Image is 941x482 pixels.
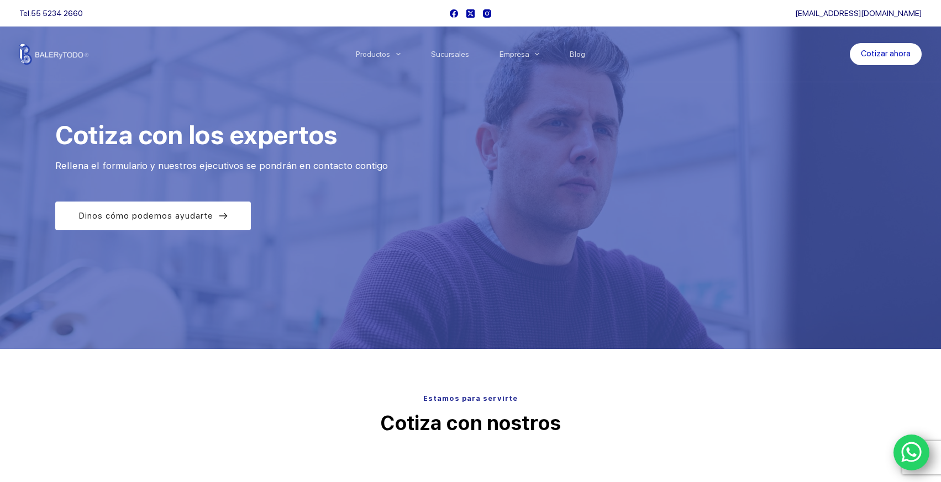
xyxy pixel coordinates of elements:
a: Dinos cómo podemos ayudarte [55,202,251,230]
a: Instagram [483,9,491,18]
a: WhatsApp [893,435,930,471]
a: Facebook [450,9,458,18]
span: Dinos cómo podemos ayudarte [78,209,213,223]
a: X (Twitter) [466,9,475,18]
span: Cotiza con los expertos [55,120,337,150]
p: Cotiza con nostros [51,410,891,437]
span: Rellena el formulario y nuestros ejecutivos se pondrán en contacto contigo [55,160,388,171]
span: Tel. [19,9,83,18]
a: [EMAIL_ADDRESS][DOMAIN_NAME] [795,9,922,18]
span: Estamos para servirte [423,394,518,402]
img: Balerytodo [19,44,88,65]
a: 55 5234 2660 [31,9,83,18]
a: Cotizar ahora [850,43,922,65]
nav: Menu Principal [340,27,601,82]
